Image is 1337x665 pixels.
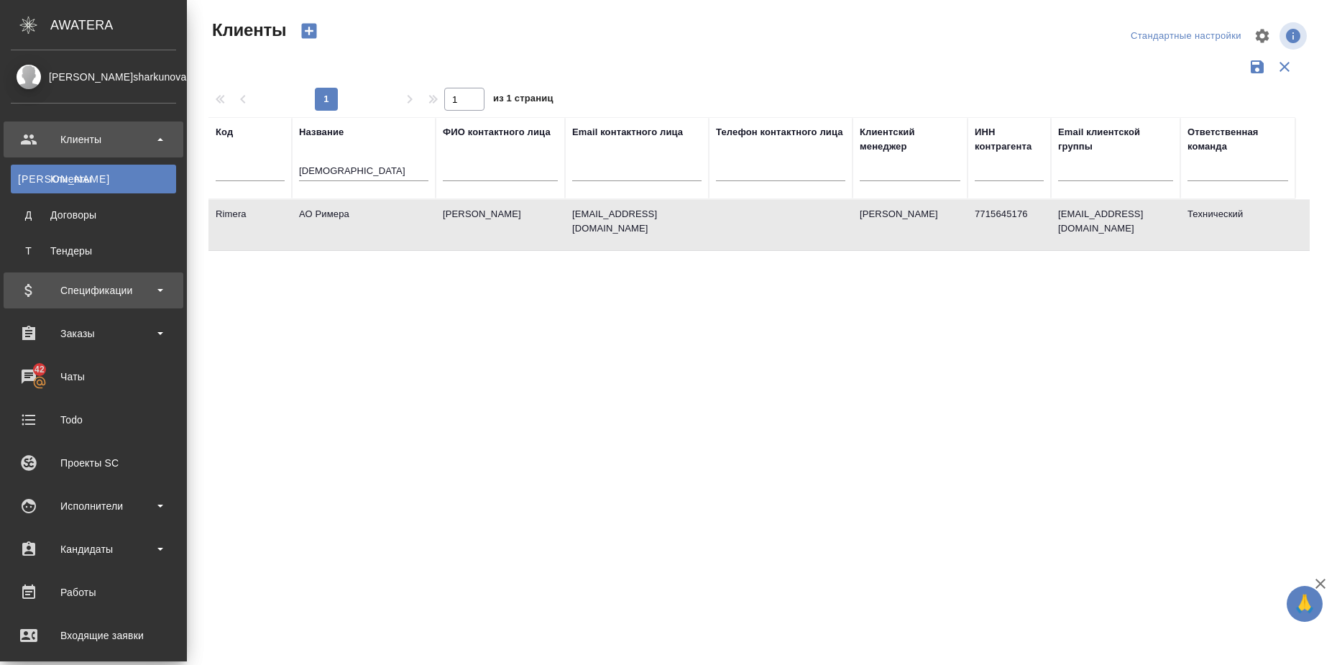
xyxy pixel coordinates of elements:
[18,208,169,222] div: Договоры
[11,323,176,344] div: Заказы
[4,618,183,653] a: Входящие заявки
[50,11,187,40] div: AWATERA
[11,625,176,646] div: Входящие заявки
[26,362,53,377] span: 42
[11,538,176,560] div: Кандидаты
[11,366,176,387] div: Чаты
[11,452,176,474] div: Проекты SC
[4,359,183,395] a: 42Чаты
[1058,125,1173,154] div: Email клиентской группы
[1245,19,1279,53] span: Настроить таблицу
[11,237,176,265] a: ТТендеры
[11,409,176,431] div: Todo
[18,172,169,186] div: Клиенты
[11,69,176,85] div: [PERSON_NAME]sharkunova
[208,19,286,42] span: Клиенты
[493,90,553,111] span: из 1 страниц
[299,125,344,139] div: Название
[4,402,183,438] a: Todo
[11,165,176,193] a: [PERSON_NAME]Клиенты
[18,244,169,258] div: Тендеры
[1051,200,1180,250] td: [EMAIL_ADDRESS][DOMAIN_NAME]
[1187,125,1288,154] div: Ответственная команда
[4,574,183,610] a: Работы
[292,200,436,250] td: АО Римера
[11,129,176,150] div: Клиенты
[292,19,326,43] button: Создать
[716,125,843,139] div: Телефон контактного лица
[11,280,176,301] div: Спецификации
[436,200,565,250] td: [PERSON_NAME]
[4,445,183,481] a: Проекты SC
[1292,589,1317,619] span: 🙏
[968,200,1051,250] td: 7715645176
[11,582,176,603] div: Работы
[11,495,176,517] div: Исполнители
[572,207,702,236] p: [EMAIL_ADDRESS][DOMAIN_NAME]
[443,125,551,139] div: ФИО контактного лица
[853,200,968,250] td: [PERSON_NAME]
[1244,53,1271,81] button: Сохранить фильтры
[975,125,1044,154] div: ИНН контрагента
[1279,22,1310,50] span: Посмотреть информацию
[216,125,233,139] div: Код
[1287,586,1323,622] button: 🙏
[572,125,683,139] div: Email контактного лица
[11,201,176,229] a: ДДоговоры
[860,125,960,154] div: Клиентский менеджер
[1271,53,1298,81] button: Сбросить фильтры
[1127,25,1245,47] div: split button
[208,200,292,250] td: Rimera
[1180,200,1295,250] td: Технический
